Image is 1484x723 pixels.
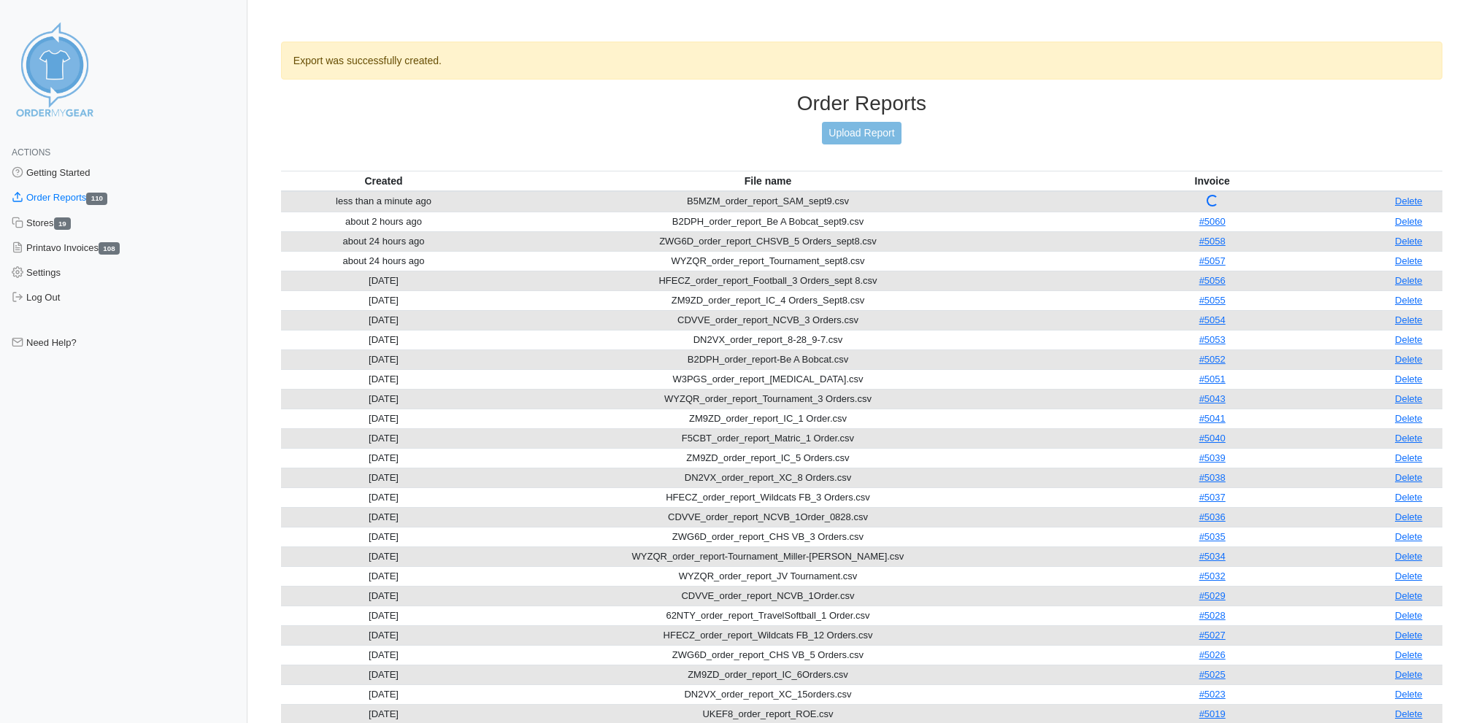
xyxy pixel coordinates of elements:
td: [DATE] [281,349,486,369]
a: #5028 [1199,610,1226,621]
td: about 24 hours ago [281,251,486,271]
a: Delete [1395,531,1423,542]
a: #5023 [1199,689,1226,700]
a: Delete [1395,374,1423,384]
a: #5034 [1199,551,1226,562]
td: ZM9ZD_order_report_IC_1 Order.csv [486,409,1050,428]
td: WYZQR_order_report_JV Tournament.csv [486,566,1050,586]
td: [DATE] [281,330,486,349]
td: HFECZ_order_report_Football_3 Orders_sept 8.csv [486,271,1050,290]
a: #5051 [1199,374,1226,384]
td: [DATE] [281,409,486,428]
a: #5043 [1199,393,1226,404]
a: #5053 [1199,334,1226,345]
a: Delete [1395,196,1423,206]
a: Delete [1395,590,1423,601]
div: Export was successfully created. [281,42,1442,80]
td: about 2 hours ago [281,212,486,231]
td: [DATE] [281,369,486,389]
a: Delete [1395,649,1423,660]
a: #5032 [1199,571,1226,581]
td: DN2VX_order_report_8-28_9-7.csv [486,330,1050,349]
td: [DATE] [281,507,486,527]
a: Delete [1395,472,1423,483]
td: [DATE] [281,310,486,330]
td: ZM9ZD_order_report_IC_4 Orders_Sept8.csv [486,290,1050,310]
td: HFECZ_order_report_Wildcats FB_12 Orders.csv [486,625,1050,645]
a: #5055 [1199,295,1226,306]
a: Delete [1395,275,1423,286]
a: #5038 [1199,472,1226,483]
a: #5054 [1199,314,1226,325]
a: Delete [1395,511,1423,522]
a: Delete [1395,236,1423,247]
span: 19 [54,217,72,230]
td: less than a minute ago [281,191,486,212]
a: Delete [1395,433,1423,444]
a: Delete [1395,334,1423,345]
td: [DATE] [281,665,486,684]
td: WYZQR_order_report_Tournament_3 Orders.csv [486,389,1050,409]
td: CDVVE_order_report_NCVB_3 Orders.csv [486,310,1050,330]
td: [DATE] [281,468,486,487]
td: about 24 hours ago [281,231,486,251]
a: Delete [1395,255,1423,266]
td: WYZQR_order_report-Tournament_Miller-[PERSON_NAME].csv [486,546,1050,566]
a: Delete [1395,669,1423,680]
a: Upload Report [822,122,901,144]
a: #5058 [1199,236,1226,247]
td: F5CBT_order_report_Matric_1 Order.csv [486,428,1050,448]
td: 62NTY_order_report_TravelSoftball_1 Order.csv [486,606,1050,625]
td: [DATE] [281,645,486,665]
td: ZWG6D_order_report_CHS VB_5 Orders.csv [486,645,1050,665]
td: [DATE] [281,271,486,290]
td: ZWG6D_order_report_CHSVB_5 Orders_sept8.csv [486,231,1050,251]
td: [DATE] [281,389,486,409]
h3: Order Reports [281,91,1442,116]
a: #5029 [1199,590,1226,601]
td: DN2VX_order_report_XC_8 Orders.csv [486,468,1050,487]
a: #5027 [1199,630,1226,641]
a: Delete [1395,571,1423,581]
a: #5041 [1199,413,1226,424]
td: ZM9ZD_order_report_IC_5 Orders.csv [486,448,1050,468]
a: #5037 [1199,492,1226,503]
td: B5MZM_order_report_SAM_sept9.csv [486,191,1050,212]
a: #5052 [1199,354,1226,365]
td: ZWG6D_order_report_CHS VB_3 Orders.csv [486,527,1050,546]
a: #5026 [1199,649,1226,660]
a: #5036 [1199,511,1226,522]
td: [DATE] [281,566,486,586]
td: B2DPH_order_report_Be A Bobcat_sept9.csv [486,212,1050,231]
td: WYZQR_order_report_Tournament_sept8.csv [486,251,1050,271]
a: Delete [1395,689,1423,700]
td: DN2VX_order_report_XC_15orders.csv [486,684,1050,704]
a: #5040 [1199,433,1226,444]
a: #5025 [1199,669,1226,680]
td: CDVVE_order_report_NCVB_1Order_0828.csv [486,507,1050,527]
td: [DATE] [281,586,486,606]
a: Delete [1395,630,1423,641]
a: Delete [1395,708,1423,719]
td: [DATE] [281,428,486,448]
a: Delete [1395,393,1423,404]
a: #5060 [1199,216,1226,227]
td: HFECZ_order_report_Wildcats FB_3 Orders.csv [486,487,1050,507]
span: Actions [12,147,50,158]
a: Delete [1395,354,1423,365]
a: Delete [1395,452,1423,463]
td: W3PGS_order_report_[MEDICAL_DATA].csv [486,369,1050,389]
td: ZM9ZD_order_report_IC_6Orders.csv [486,665,1050,684]
th: Created [281,171,486,191]
th: Invoice [1050,171,1375,191]
a: Delete [1395,314,1423,325]
a: #5057 [1199,255,1226,266]
a: Delete [1395,216,1423,227]
td: [DATE] [281,487,486,507]
td: [DATE] [281,527,486,546]
a: #5056 [1199,275,1226,286]
span: 110 [86,193,107,205]
span: 108 [99,242,120,255]
td: [DATE] [281,625,486,645]
th: File name [486,171,1050,191]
